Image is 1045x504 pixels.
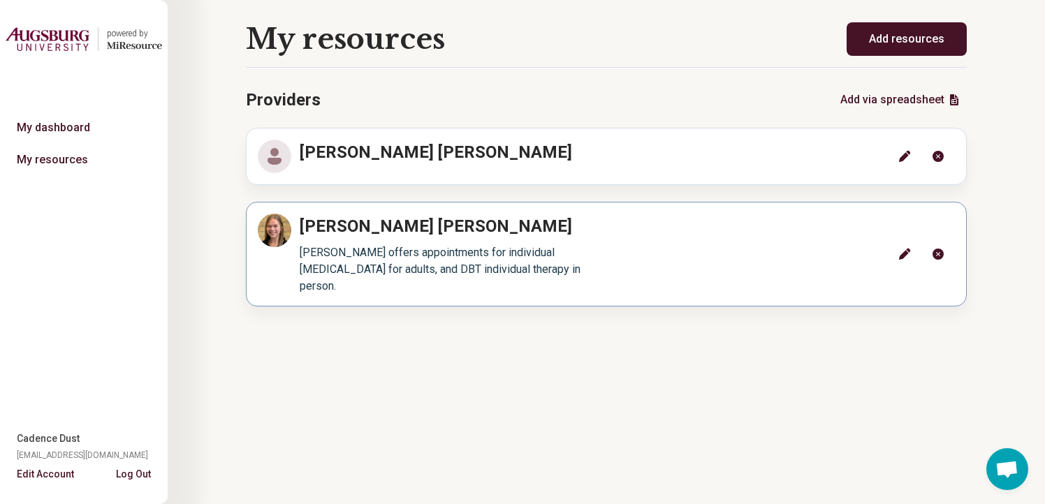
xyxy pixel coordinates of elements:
[116,467,151,478] button: Log Out
[17,431,80,446] span: Cadence Dust
[17,467,74,482] button: Edit Account
[17,449,148,461] span: [EMAIL_ADDRESS][DOMAIN_NAME]
[246,23,445,55] h1: My resources
[300,244,583,295] div: [PERSON_NAME] offers appointments for individual [MEDICAL_DATA] for adults, and DBT individual th...
[6,22,89,56] img: Augsburg University
[107,27,162,40] div: powered by
[300,140,572,165] p: [PERSON_NAME] [PERSON_NAME]
[986,448,1028,490] a: Open chat
[300,214,572,239] p: [PERSON_NAME] [PERSON_NAME]
[835,83,967,117] button: Add via spreadsheet
[246,87,321,112] h2: Providers
[6,22,162,56] a: Augsburg Universitypowered by
[847,22,967,56] button: Add resources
